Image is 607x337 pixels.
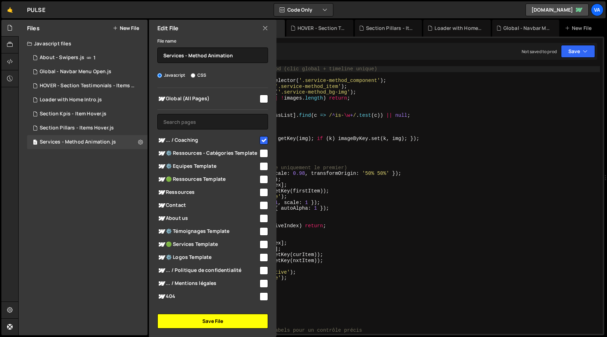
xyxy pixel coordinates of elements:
[157,201,259,210] span: Contact
[113,25,139,31] button: New File
[157,253,259,262] span: ⚙️ Logos Template
[435,25,482,32] div: Loader with Home Intro.js
[27,51,148,65] div: 16253/43838.js
[157,266,259,275] span: ... / Politique de confidentialité
[40,83,137,89] div: HOVER - Section Testimonials - Items Hover.js
[274,4,333,16] button: Code Only
[157,114,268,129] input: Search pages
[157,214,259,223] span: About us
[157,175,259,184] span: 🟢 Ressources Template
[157,136,259,145] span: ... / Coaching
[157,240,259,249] span: 🟢 Services Template
[27,135,148,149] div: 16253/44878.js
[157,188,259,197] span: Ressources
[157,292,259,301] span: 404
[93,55,96,61] span: 1
[27,24,40,32] h2: Files
[191,72,206,79] label: CSS
[561,45,595,58] button: Save
[157,24,178,32] h2: Edit File
[27,121,148,135] div: 16253/44429.js
[40,97,102,103] div: Loader with Home Intro.js
[33,140,37,146] span: 1
[19,37,148,51] div: Javascript files
[157,227,259,236] span: ⚙️ Témoignages Template
[191,73,195,78] input: CSS
[27,107,148,121] div: 16253/44485.js
[157,162,259,171] span: ⚙️ Equipes Template
[157,38,176,45] label: File name
[298,25,345,32] div: HOVER - Section Testimonials - Items Hover.js
[27,93,148,107] div: 16253/45227.js
[40,125,114,131] div: Section Pillars - Items Hover.js
[27,65,148,79] div: 16253/44426.js
[366,25,413,32] div: Section Pillars - Items Hover.js
[526,4,589,16] a: [DOMAIN_NAME]
[503,25,551,32] div: Global - Navbar Menu Open.js
[157,149,259,158] span: ⚙️ Ressources - Catégories Template
[27,79,150,93] div: 16253/45325.js
[40,111,106,117] div: Section Kpis - Item Hover.js
[522,49,557,55] div: Not saved to prod
[157,314,268,329] button: Save File
[157,95,259,103] span: Global (All Pages)
[40,139,116,145] div: Services - Method Animation.js
[157,47,268,63] input: Name
[157,72,185,79] label: Javascript
[157,279,259,288] span: ... / Mentions légales
[27,6,45,14] div: PULSE
[1,1,19,18] a: 🤙
[40,69,111,75] div: Global - Navbar Menu Open.js
[565,25,594,32] div: New File
[40,55,84,61] div: About - Swipers.js
[157,73,162,78] input: Javascript
[591,4,603,16] a: Va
